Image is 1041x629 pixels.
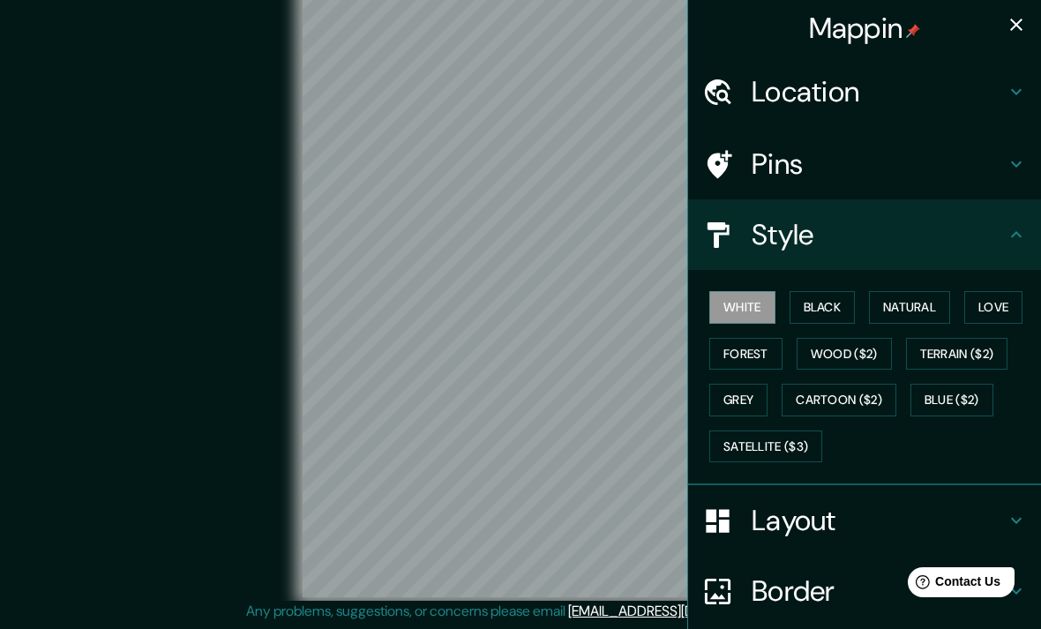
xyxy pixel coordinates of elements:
[809,11,921,46] h4: Mappin
[688,485,1041,556] div: Layout
[752,503,1006,538] h4: Layout
[568,602,786,620] a: [EMAIL_ADDRESS][DOMAIN_NAME]
[688,556,1041,626] div: Border
[752,146,1006,182] h4: Pins
[790,291,856,324] button: Black
[910,384,993,416] button: Blue ($2)
[906,24,920,38] img: pin-icon.png
[752,573,1006,609] h4: Border
[884,560,1022,610] iframe: Help widget launcher
[709,384,768,416] button: Grey
[869,291,950,324] button: Natural
[752,74,1006,109] h4: Location
[246,601,789,622] p: Any problems, suggestions, or concerns please email .
[688,56,1041,127] div: Location
[688,129,1041,199] div: Pins
[964,291,1022,324] button: Love
[688,199,1041,270] div: Style
[797,338,892,371] button: Wood ($2)
[709,338,783,371] button: Forest
[752,217,1006,252] h4: Style
[782,384,896,416] button: Cartoon ($2)
[709,431,822,463] button: Satellite ($3)
[709,291,775,324] button: White
[906,338,1008,371] button: Terrain ($2)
